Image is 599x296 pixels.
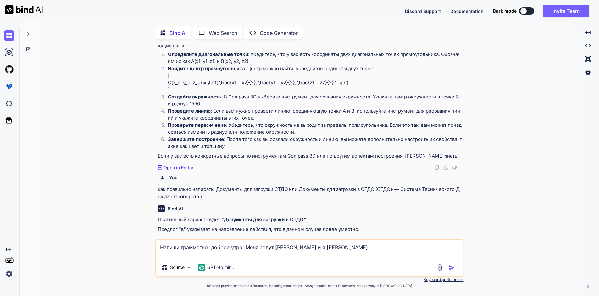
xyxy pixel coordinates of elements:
[4,81,14,92] img: premium
[435,165,440,170] img: copy
[221,216,306,222] strong: "Документы для загрузки в СТДО"
[158,226,462,233] p: Предлог "в" указывает на направление действия, что в данном случае более уместно.
[158,216,462,223] p: Правильный вариант будет: .
[4,47,14,58] img: ai-studio
[168,108,462,122] p: : Если вам нужно провести линию, соединяющую точки A и B, используйте инструмент для рисования ли...
[155,277,463,282] p: Keyboard preferences
[4,30,14,41] img: chat
[168,65,462,93] p: : Центр можно найти, усреднив координаты двух точек: [ C(x_c, y_c, z_c) = \left( \frac{x1 + x2}{2...
[169,175,178,181] h6: You
[168,122,462,136] p: : Убедитесь, что окружность не выходит за пределы прямоугольника. Если это так, вам может понадоб...
[443,238,448,243] img: like
[452,165,457,170] img: dislike
[168,65,245,71] strong: Найдите центр прямоугольника
[4,98,14,109] img: darkCloudIdeIcon
[186,265,192,270] img: Pick Models
[543,5,589,17] button: Invite Team
[435,238,440,243] img: copy
[168,136,462,150] p: : После того как вы создали окружность и линию, вы можете дополнительно настроить их свойства, та...
[168,136,224,142] strong: Завершите построение
[209,29,237,37] p: Web Search
[450,8,484,14] button: Documentation
[169,29,186,37] p: Bind AI
[164,238,193,244] p: Open in Editor
[452,238,457,243] img: dislike
[158,153,462,160] p: Если у вас есть конкретные вопросы по инструментам Compass 3D или по другим аспектам построения, ...
[164,165,193,171] p: Open in Editor
[436,264,444,271] img: attachment
[493,8,517,14] span: Dark mode
[168,108,211,114] strong: Проведите линию
[168,122,226,128] strong: Проверьте пересечение
[168,93,462,108] p: : В Compass 3D выберите инструмент для создания окружности. Укажите центр окружности в точке C и ...
[170,264,185,271] p: Source
[198,264,205,271] img: GPT-4o mini
[156,240,463,259] textarea: Напиши граммотно: доброе утро! Меня зовут [PERSON_NAME] и я [PERSON_NAME]
[158,186,462,200] p: как правильно написать: Документы для загрузки СТДО или Документы для загрузки в СТДО (СТДО» — Си...
[207,264,234,271] p: GPT-4o min..
[443,165,448,170] img: like
[168,51,462,65] p: : Убедитесь, что у вас есть координаты двух диагональных точек прямоугольника. Обозначим их как A...
[5,5,43,14] img: Bind AI
[260,29,298,37] p: Code Generator
[168,206,183,212] h6: Bind AI
[155,283,463,288] p: Bind can provide inaccurate information, including about people. Always double-check its answers....
[405,8,441,14] button: Discord Support
[168,51,248,57] strong: Определите диагональные точки
[4,268,14,279] img: settings
[4,64,14,75] img: githubLight
[168,94,221,100] strong: Создайте окружность
[449,265,455,271] img: icon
